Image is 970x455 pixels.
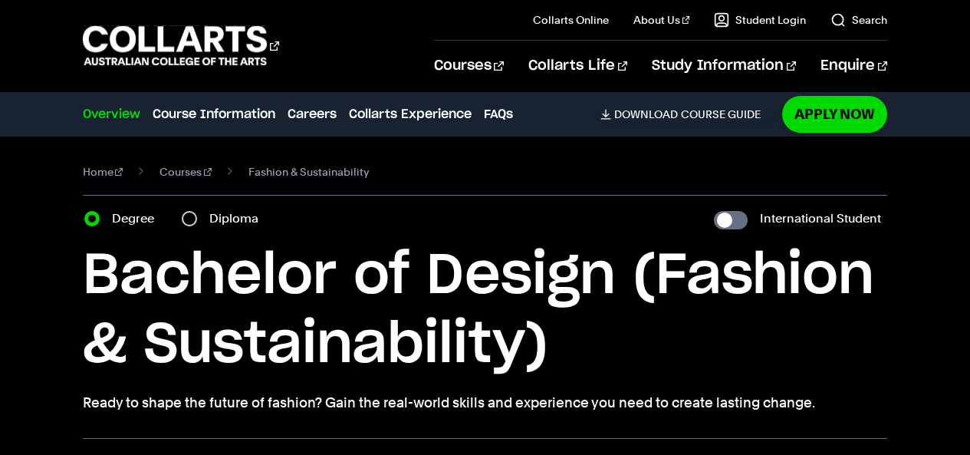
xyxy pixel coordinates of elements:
[159,161,212,183] a: Courses
[614,107,678,121] span: Download
[782,96,887,132] a: Apply Now
[248,161,369,183] span: Fashion & Sustainability
[349,105,472,124] a: Collarts Experience
[112,208,163,229] label: Degree
[600,107,773,121] a: DownloadCourse Guide
[714,12,806,28] a: Student Login
[633,12,690,28] a: About Us
[83,24,279,68] div: Go to homepage
[288,105,337,124] a: Careers
[484,105,513,124] a: FAQs
[820,41,887,91] a: Enquire
[83,392,888,414] p: Ready to shape the future of fashion? Gain the real-world skills and experience you need to creat...
[434,41,504,91] a: Courses
[533,12,609,28] a: Collarts Online
[209,208,268,229] label: Diploma
[760,208,881,229] label: International Student
[830,12,887,28] a: Search
[528,41,627,91] a: Collarts Life
[652,41,796,91] a: Study Information
[83,242,888,380] h1: Bachelor of Design (Fashion & Sustainability)
[83,161,123,183] a: Home
[83,105,140,124] a: Overview
[153,105,275,124] a: Course Information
